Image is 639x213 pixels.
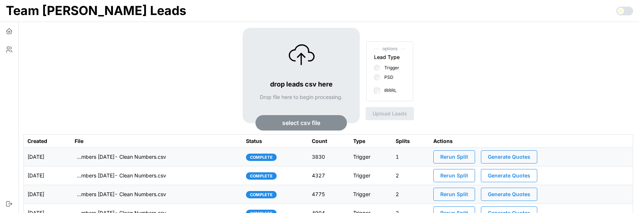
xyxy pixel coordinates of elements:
p: imports/[PERSON_NAME]/1760014433033-TU Master List With Numbers [DATE]- Clean Numbers.csv [75,172,166,179]
th: Created [24,135,71,148]
button: Rerun Split [433,150,475,164]
span: select csv file [282,115,320,130]
td: Trigger [350,185,392,204]
th: Actions [430,135,633,148]
td: [DATE] [24,148,71,166]
button: Generate Quotes [481,188,537,201]
p: imports/[PERSON_NAME]/1760095654245-TU Master List With Numbers [DATE]- Clean Numbers.csv [75,153,166,161]
td: 1 [392,148,429,166]
td: 2 [392,185,429,204]
th: File [71,135,242,148]
td: 4775 [308,185,350,204]
span: Upload Leads [373,107,407,120]
span: Rerun Split [440,169,468,182]
span: Rerun Split [440,188,468,201]
button: Generate Quotes [481,169,537,182]
label: PSD [380,74,393,80]
p: imports/[PERSON_NAME]/1759926399879-TU Master List With Numbers [DATE]- Clean Numbers.csv [75,191,166,198]
td: 2 [392,166,429,185]
span: Rerun Split [440,151,468,163]
th: Type [350,135,392,148]
button: Rerun Split [433,188,475,201]
span: complete [250,154,273,161]
span: complete [250,173,273,179]
th: Status [242,135,308,148]
td: [DATE] [24,166,71,185]
td: [DATE] [24,185,71,204]
span: Generate Quotes [488,188,530,201]
button: Generate Quotes [481,150,537,164]
td: 4327 [308,166,350,185]
label: IRRRL [380,88,397,93]
th: Splits [392,135,429,148]
span: Generate Quotes [488,151,530,163]
div: Lead Type [374,53,400,61]
td: 3830 [308,148,350,166]
button: select csv file [255,115,347,131]
label: Trigger [380,65,399,71]
th: Count [308,135,350,148]
button: Upload Leads [366,107,414,120]
td: Trigger [350,166,392,185]
button: Rerun Split [433,169,475,182]
span: Generate Quotes [488,169,530,182]
td: Trigger [350,148,392,166]
span: complete [250,191,273,198]
h1: Team [PERSON_NAME] Leads [6,3,186,19]
span: options [374,45,406,52]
